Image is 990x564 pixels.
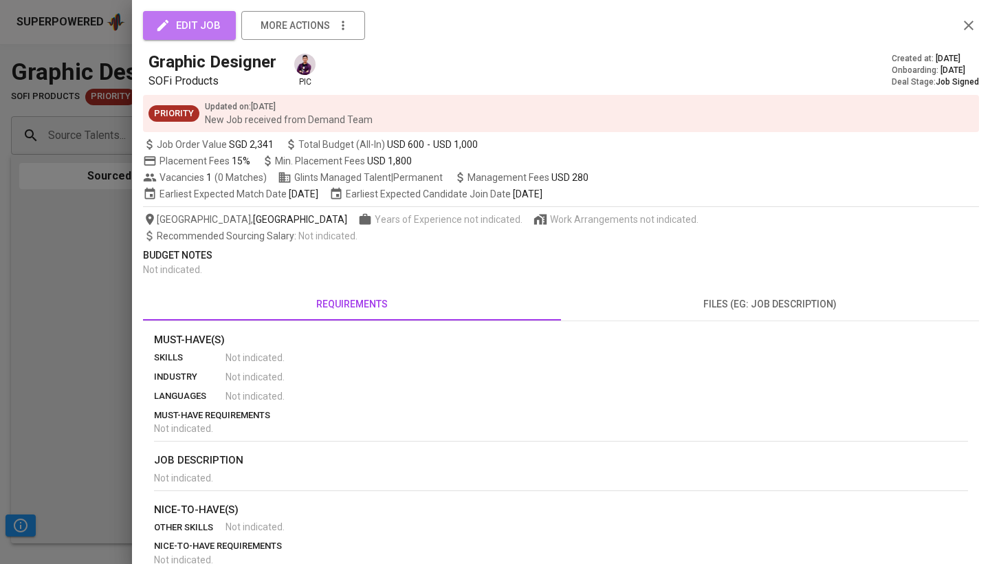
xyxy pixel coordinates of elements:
[225,351,285,365] span: Not indicated .
[143,264,202,275] span: Not indicated .
[261,17,330,34] span: more actions
[940,65,965,76] span: [DATE]
[433,138,478,151] span: USD 1,000
[387,138,424,151] span: USD 600
[289,187,318,201] span: [DATE]
[293,52,317,88] div: pic
[154,389,225,403] p: languages
[892,76,979,88] div: Deal Stage :
[154,351,225,365] p: skills
[154,332,968,348] p: Must-Have(s)
[154,502,968,518] p: nice-to-have(s)
[154,521,225,534] p: other skills
[936,53,960,65] span: [DATE]
[367,155,412,166] span: USD 1,800
[229,138,274,151] span: SGD 2,341
[154,453,968,468] p: job description
[569,296,971,313] span: files (eg: job description)
[936,77,979,87] span: Job Signed
[154,409,968,422] p: must-have requirements
[232,155,250,166] span: 15%
[159,155,250,166] span: Placement Fees
[551,172,588,183] span: USD 280
[225,370,285,384] span: Not indicated .
[329,187,542,201] span: Earliest Expected Candidate Join Date
[143,138,274,151] span: Job Order Value
[154,473,213,484] span: Not indicated .
[157,230,298,241] span: Recommended Sourcing Salary :
[148,51,276,73] h5: Graphic Designer
[467,172,588,183] span: Management Fees
[892,65,979,76] div: Onboarding :
[427,138,430,151] span: -
[225,520,285,534] span: Not indicated .
[143,248,979,263] p: Budget Notes
[375,213,522,226] span: Years of Experience not indicated.
[148,74,219,87] span: SOFi Products
[204,171,212,184] span: 1
[205,113,373,127] p: New Job received from Demand Team
[143,11,236,40] button: edit job
[148,107,199,120] span: Priority
[513,187,542,201] span: [DATE]
[205,100,373,113] p: Updated on : [DATE]
[275,155,412,166] span: Min. Placement Fees
[154,539,968,553] p: nice-to-have requirements
[285,138,478,151] span: Total Budget (All-In)
[278,171,443,184] span: Glints Managed Talent | Permanent
[298,230,357,241] span: Not indicated .
[892,53,979,65] div: Created at :
[253,213,347,226] span: [GEOGRAPHIC_DATA]
[151,296,553,313] span: requirements
[154,370,225,384] p: industry
[143,187,318,201] span: Earliest Expected Match Date
[158,17,221,34] span: edit job
[143,171,267,184] span: Vacancies ( 0 Matches )
[143,213,347,226] span: [GEOGRAPHIC_DATA] ,
[225,389,285,403] span: Not indicated .
[154,423,213,434] span: Not indicated .
[241,11,365,40] button: more actions
[294,54,316,75] img: erwin@glints.com
[550,213,698,226] span: Work Arrangements not indicated.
